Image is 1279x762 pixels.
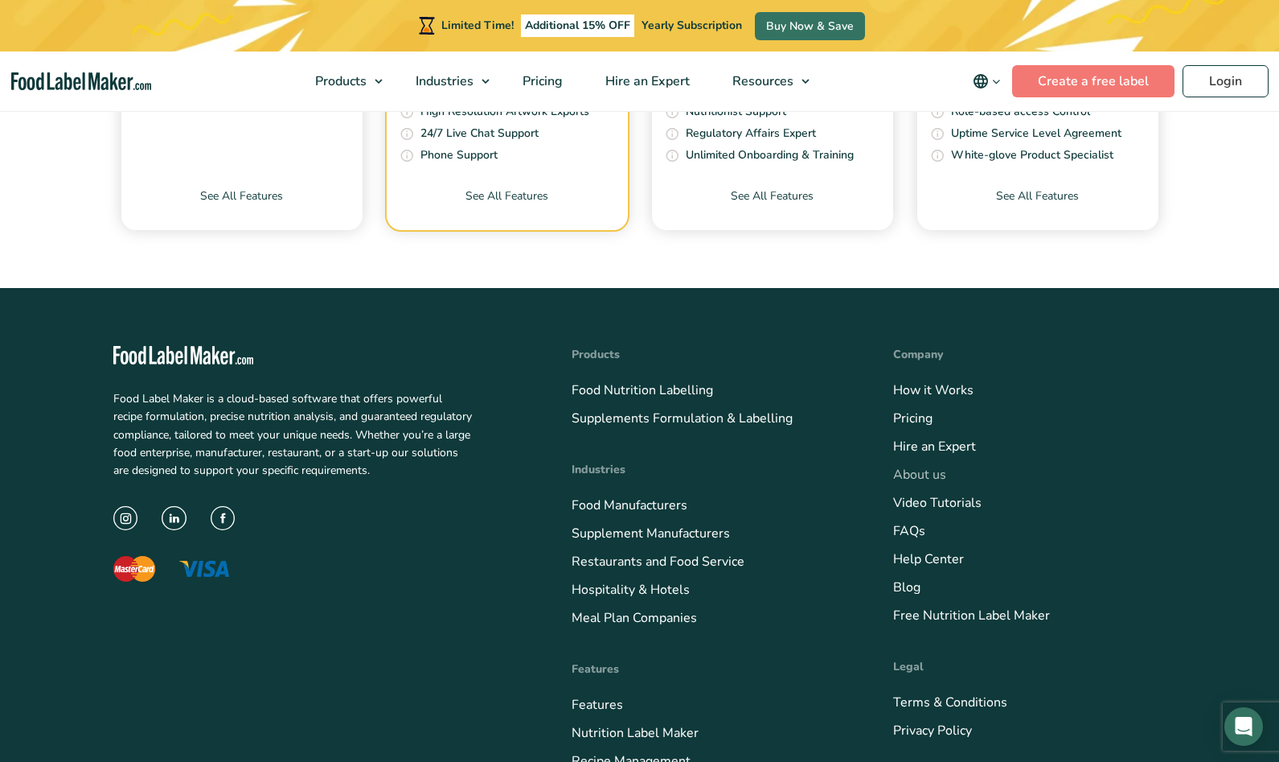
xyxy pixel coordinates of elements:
div: Open Intercom Messenger [1224,707,1263,746]
a: FAQs [893,522,925,540]
a: Hire an Expert [893,438,976,455]
img: Food Label Maker - white [113,346,254,365]
a: Pricing [893,410,933,427]
a: Pricing [502,51,580,111]
a: Meal Plan Companies [572,609,697,627]
a: See All Features [917,187,1158,230]
span: Resources [728,72,795,90]
a: See All Features [652,187,893,230]
a: See All Features [387,187,628,230]
a: Resources [711,51,818,111]
span: Limited Time! [441,18,514,33]
img: instagram icon [113,506,138,531]
span: Hire an Expert [601,72,691,90]
a: Food Manufacturers [572,496,687,514]
a: Blog [893,579,920,596]
a: Privacy Policy [893,722,972,739]
span: Pricing [518,72,564,90]
a: Supplement Manufacturers [572,525,730,542]
a: Terms & Conditions [893,694,1007,711]
span: Industries [411,72,475,90]
h4: Products [572,346,845,363]
a: Video Tutorials [893,494,982,512]
p: Uptime Service Level Agreement [951,125,1121,142]
a: About us [893,466,946,484]
a: Supplements Formulation & Labelling [572,410,793,427]
a: Create a free label [1012,65,1174,97]
span: Yearly Subscription [642,18,742,33]
a: Features [572,696,623,714]
p: White-glove Product Specialist [951,146,1113,164]
h4: Features [572,661,845,678]
h4: Legal [893,658,1166,675]
a: Industries [395,51,498,111]
span: Additional 15% OFF [521,14,634,37]
span: Products [310,72,368,90]
a: Help Center [893,550,964,568]
h4: Company [893,346,1166,363]
a: How it Works [893,381,974,399]
a: Hire an Expert [584,51,707,111]
a: Hospitality & Hotels [572,581,690,599]
a: Nutrition Label Maker [572,724,699,742]
a: Restaurants and Food Service [572,553,744,570]
p: Unlimited Onboarding & Training [686,146,854,164]
a: Products [294,51,391,111]
h4: Industries [572,461,845,478]
a: Food Nutrition Labelling [572,381,713,399]
a: Login [1183,65,1269,97]
a: Free Nutrition Label Maker [893,607,1050,624]
p: Regulatory Affairs Expert [686,125,816,142]
a: Buy Now & Save [755,12,865,40]
p: Food Label Maker is a cloud-based software that offers powerful recipe formulation, precise nutri... [113,390,472,480]
p: Phone Support [420,146,498,164]
a: See All Features [121,187,363,230]
p: 24/7 Live Chat Support [420,125,539,142]
img: The Visa logo with blue letters and a yellow flick above the [179,561,229,577]
img: The Mastercard logo displaying a red circle saying [113,556,155,582]
p: Role-based access Control [951,103,1090,121]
